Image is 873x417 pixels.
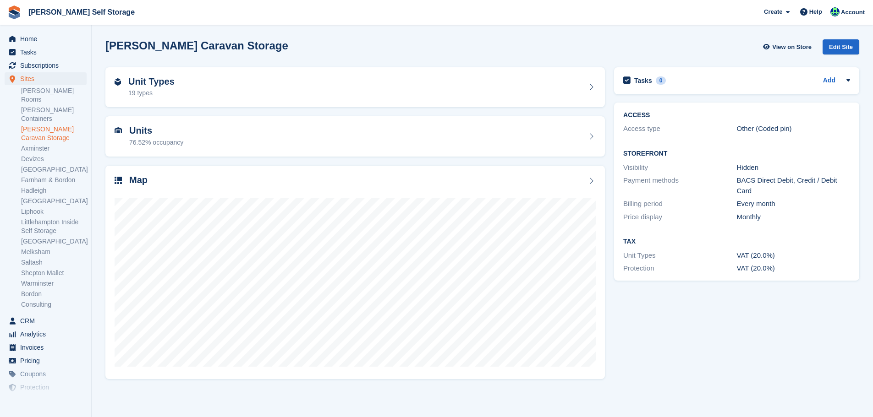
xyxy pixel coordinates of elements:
[20,328,75,341] span: Analytics
[20,341,75,354] span: Invoices
[128,76,175,87] h2: Unit Types
[21,269,87,277] a: Shepton Mallet
[634,76,652,85] h2: Tasks
[21,197,87,206] a: [GEOGRAPHIC_DATA]
[105,116,605,157] a: Units 76.52% occupancy
[7,5,21,19] img: stora-icon-8386f47178a22dfd0bd8f6a31ec36ba5ce8667c1dd55bd0f319d3a0aa187defe.svg
[21,248,87,256] a: Melksham
[772,43,812,52] span: View on Store
[623,212,736,222] div: Price display
[21,186,87,195] a: Hadleigh
[25,5,138,20] a: [PERSON_NAME] Self Storage
[5,354,87,367] a: menu
[128,88,175,98] div: 19 types
[20,314,75,327] span: CRM
[21,176,87,184] a: Farnham & Bordon
[623,263,736,274] div: Protection
[129,175,148,185] h2: Map
[5,314,87,327] a: menu
[5,72,87,85] a: menu
[20,46,75,59] span: Tasks
[105,39,288,52] h2: [PERSON_NAME] Caravan Storage
[623,124,736,134] div: Access type
[21,87,87,104] a: [PERSON_NAME] Rooms
[129,125,183,136] h2: Units
[623,150,850,157] h2: Storefront
[21,300,87,309] a: Consulting
[5,341,87,354] a: menu
[737,212,850,222] div: Monthly
[737,199,850,209] div: Every month
[623,199,736,209] div: Billing period
[21,207,87,216] a: Liphook
[823,39,859,58] a: Edit Site
[737,175,850,196] div: BACS Direct Debit, Credit / Debit Card
[21,165,87,174] a: [GEOGRAPHIC_DATA]
[115,127,122,134] img: unit-icn-7be61d7bf1b0ce9d3e12c5938cc71ed9869f7b940bace4675aadf7bd6d80202e.svg
[623,112,850,119] h2: ACCESS
[5,46,87,59] a: menu
[737,162,850,173] div: Hidden
[623,250,736,261] div: Unit Types
[5,32,87,45] a: menu
[809,7,822,16] span: Help
[623,238,850,245] h2: Tax
[20,32,75,45] span: Home
[115,78,121,86] img: unit-type-icn-2b2737a686de81e16bb02015468b77c625bbabd49415b5ef34ead5e3b44a266d.svg
[762,39,815,54] a: View on Store
[764,7,782,16] span: Create
[623,162,736,173] div: Visibility
[21,258,87,267] a: Saltash
[20,381,75,394] span: Protection
[21,279,87,288] a: Warminster
[20,354,75,367] span: Pricing
[21,144,87,153] a: Axminster
[737,124,850,134] div: Other (Coded pin)
[823,39,859,54] div: Edit Site
[623,175,736,196] div: Payment methods
[21,237,87,246] a: [GEOGRAPHIC_DATA]
[841,8,865,17] span: Account
[5,394,87,407] a: menu
[105,67,605,108] a: Unit Types 19 types
[21,218,87,235] a: Littlehampton Inside Self Storage
[5,381,87,394] a: menu
[21,290,87,298] a: Bordon
[20,394,75,407] span: Settings
[20,368,75,380] span: Coupons
[656,76,666,85] div: 0
[21,155,87,163] a: Devizes
[20,72,75,85] span: Sites
[5,59,87,72] a: menu
[823,76,835,86] a: Add
[105,166,605,379] a: Map
[5,368,87,380] a: menu
[115,177,122,184] img: map-icn-33ee37083ee616e46c38cad1a60f524a97daa1e2b2c8c0bc3eb3415660979fc1.svg
[129,138,183,147] div: 76.52% occupancy
[21,125,87,142] a: [PERSON_NAME] Caravan Storage
[5,328,87,341] a: menu
[20,59,75,72] span: Subscriptions
[737,263,850,274] div: VAT (20.0%)
[830,7,840,16] img: Jenna Kennedy
[21,106,87,123] a: [PERSON_NAME] Containers
[737,250,850,261] div: VAT (20.0%)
